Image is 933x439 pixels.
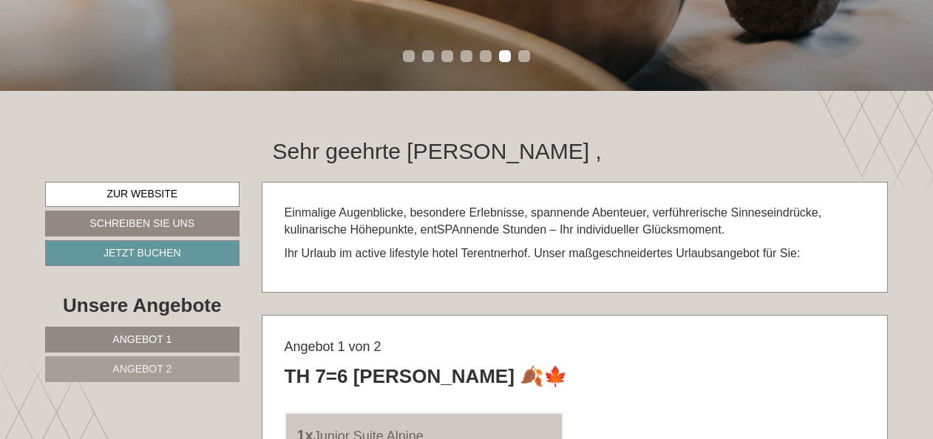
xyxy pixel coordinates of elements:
h1: Sehr geehrte [PERSON_NAME] , [273,139,602,163]
a: Jetzt buchen [45,240,240,266]
div: TH 7=6 [PERSON_NAME] 🍂🍁 [285,363,568,390]
p: Ihr Urlaub im active lifestyle hotel Terentnerhof. Unser maßgeschneidertes Urlaubsangebot für Sie: [285,245,866,262]
div: Unsere Angebote [45,292,240,319]
span: Angebot 1 von 2 [285,339,381,354]
p: Einmalige Augenblicke, besondere Erlebnisse, spannende Abenteuer, verführerische Sinneseindrücke,... [285,205,866,239]
a: Zur Website [45,182,240,207]
a: Schreiben Sie uns [45,211,240,236]
span: Angebot 1 [112,333,172,345]
span: Angebot 2 [112,363,172,375]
